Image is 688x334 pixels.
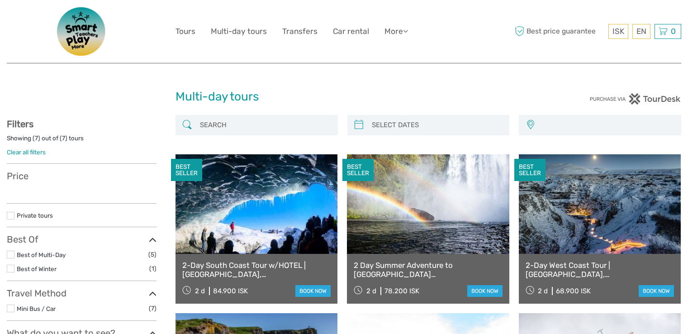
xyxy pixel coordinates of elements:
[526,261,674,279] a: 2-Day West Coast Tour | [GEOGRAPHIC_DATA], [GEOGRAPHIC_DATA] w/Canyon Baths
[282,25,318,38] a: Transfers
[342,159,374,181] div: BEST SELLER
[176,25,195,38] a: Tours
[17,265,57,272] a: Best of Winter
[512,24,606,39] span: Best price guarantee
[467,285,503,297] a: book now
[384,287,419,295] div: 78.200 ISK
[211,25,267,38] a: Multi-day tours
[295,285,331,297] a: book now
[7,288,157,299] h3: Travel Method
[35,134,38,143] label: 7
[368,117,505,133] input: SELECT DATES
[556,287,591,295] div: 68.900 ISK
[384,25,408,38] a: More
[195,287,205,295] span: 2 d
[176,90,513,104] h1: Multi-day tours
[669,27,677,36] span: 0
[366,287,376,295] span: 2 d
[149,303,157,314] span: (7)
[171,159,202,181] div: BEST SELLER
[62,134,65,143] label: 7
[632,24,650,39] div: EN
[7,119,33,129] strong: Filters
[46,7,118,56] img: 3577-08614e58-788b-417f-8607-12aa916466bf_logo_big.png
[514,159,546,181] div: BEST SELLER
[17,251,66,258] a: Best of Multi-Day
[589,93,681,105] img: PurchaseViaTourDesk.png
[333,25,369,38] a: Car rental
[213,287,248,295] div: 84.900 ISK
[612,27,624,36] span: ISK
[639,285,674,297] a: book now
[354,261,502,279] a: 2 Day Summer Adventure to [GEOGRAPHIC_DATA] [GEOGRAPHIC_DATA], Glacier Hiking, [GEOGRAPHIC_DATA],...
[7,134,157,148] div: Showing ( ) out of ( ) tours
[17,212,53,219] a: Private tours
[538,287,548,295] span: 2 d
[149,263,157,274] span: (1)
[7,234,157,245] h3: Best Of
[148,249,157,260] span: (5)
[196,117,333,133] input: SEARCH
[182,261,331,279] a: 2-Day South Coast Tour w/HOTEL | [GEOGRAPHIC_DATA], [GEOGRAPHIC_DATA], [GEOGRAPHIC_DATA] & Waterf...
[7,148,46,156] a: Clear all filters
[17,305,56,312] a: Mini Bus / Car
[7,171,157,181] h3: Price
